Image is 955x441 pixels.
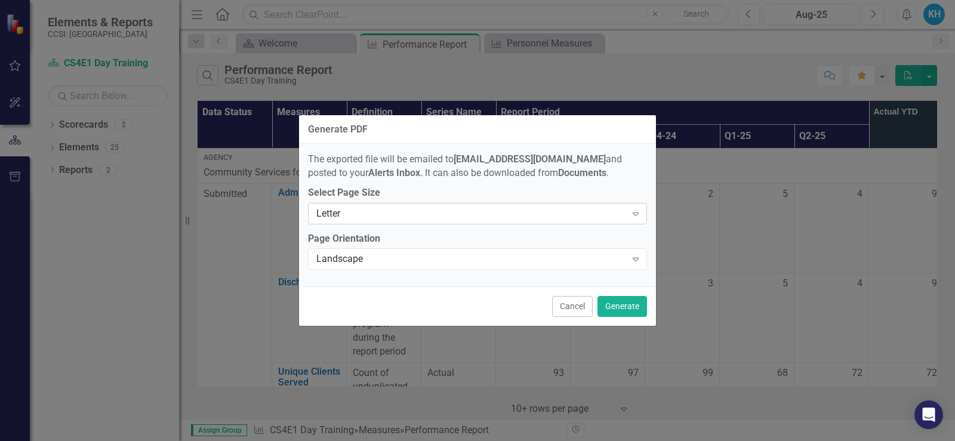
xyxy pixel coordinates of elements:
div: Landscape [316,252,626,266]
strong: [EMAIL_ADDRESS][DOMAIN_NAME] [454,153,606,165]
span: The exported file will be emailed to and posted to your . It can also be downloaded from . [308,153,622,178]
div: Generate PDF [308,124,368,135]
button: Cancel [552,296,593,317]
strong: Alerts Inbox [368,167,420,178]
button: Generate [597,296,647,317]
label: Select Page Size [308,186,647,200]
div: Letter [316,206,626,220]
label: Page Orientation [308,232,647,246]
strong: Documents [558,167,606,178]
div: Open Intercom Messenger [914,400,943,429]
